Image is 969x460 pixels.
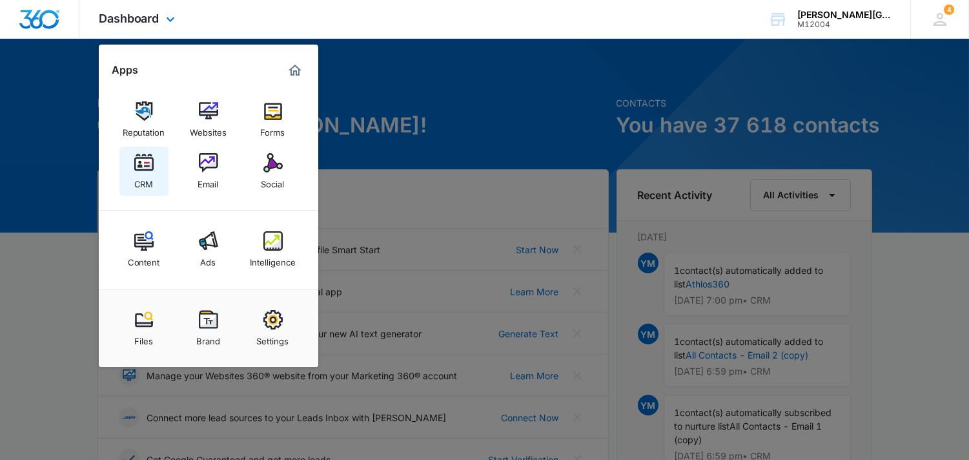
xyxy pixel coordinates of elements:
[134,172,154,189] div: CRM
[249,304,298,353] a: Settings
[261,121,285,138] div: Forms
[250,251,296,267] div: Intelligence
[123,121,165,138] div: Reputation
[797,20,892,29] div: account id
[99,12,159,25] span: Dashboard
[119,95,168,144] a: Reputation
[196,329,220,346] div: Brand
[257,329,289,346] div: Settings
[190,121,227,138] div: Websites
[261,172,285,189] div: Social
[119,304,168,353] a: Files
[184,225,233,274] a: Ads
[249,147,298,196] a: Social
[249,95,298,144] a: Forms
[128,251,160,267] div: Content
[201,251,216,267] div: Ads
[184,95,233,144] a: Websites
[119,225,168,274] a: Content
[944,5,954,15] span: 4
[249,225,298,274] a: Intelligence
[119,147,168,196] a: CRM
[184,147,233,196] a: Email
[285,60,305,81] a: Marketing 360® Dashboard
[184,304,233,353] a: Brand
[797,10,892,20] div: account name
[198,172,219,189] div: Email
[112,64,138,76] h2: Apps
[134,329,153,346] div: Files
[944,5,954,15] div: notifications count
